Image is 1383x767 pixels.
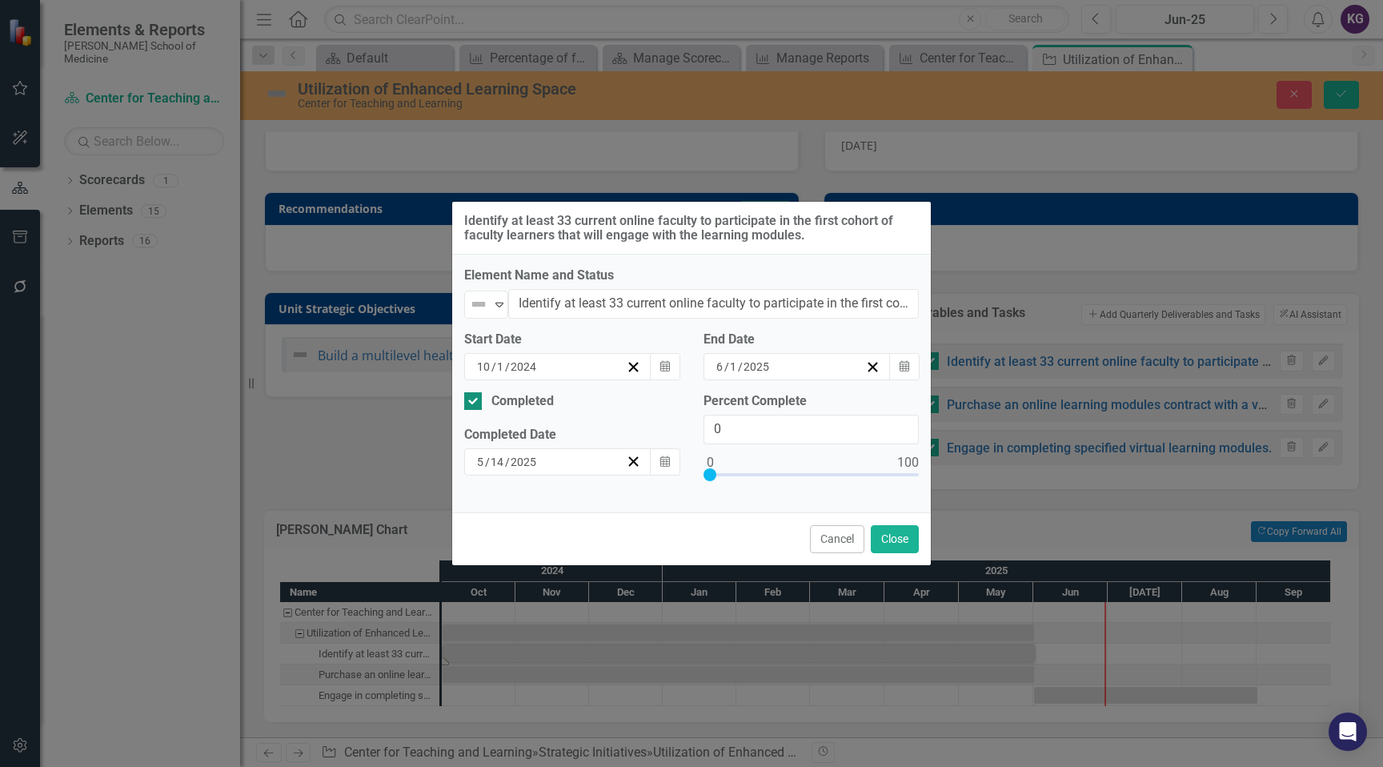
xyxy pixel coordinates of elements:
img: Not Defined [469,295,488,314]
div: Completed Date [464,426,679,444]
span: / [724,359,729,374]
label: Element Name and Status [464,267,919,285]
div: Open Intercom Messenger [1329,713,1367,751]
div: Identify at least 33 current online faculty to participate in the first cohort of faculty learner... [464,214,919,242]
span: / [485,455,490,469]
button: Cancel [810,525,864,553]
span: / [738,359,743,374]
input: Name [508,289,919,319]
button: Close [871,525,919,553]
div: Start Date [464,331,679,349]
span: / [505,455,510,469]
div: End Date [704,331,919,349]
label: Percent Complete [704,392,919,411]
span: / [505,359,510,374]
span: / [491,359,496,374]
